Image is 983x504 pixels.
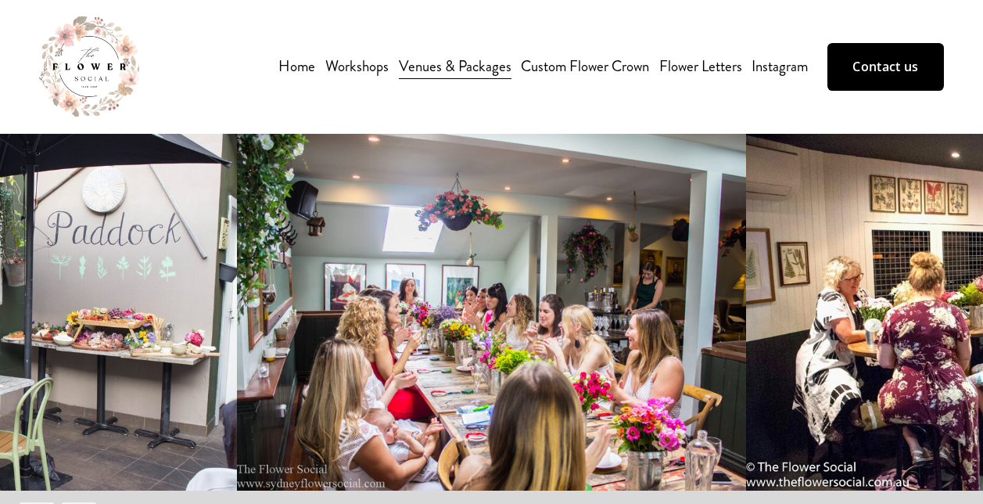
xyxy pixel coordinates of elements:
[521,53,649,80] a: Custom Flower Crown
[399,53,511,80] a: Venues & Packages
[325,55,389,78] span: Workshops
[278,53,315,80] a: Home
[237,134,746,491] img: the+cottage.jpg
[659,53,742,80] a: Flower Letters
[39,16,139,117] img: The Flower Social
[827,43,943,90] a: Contact us
[752,53,808,80] a: Instagram
[325,53,389,80] a: folder dropdown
